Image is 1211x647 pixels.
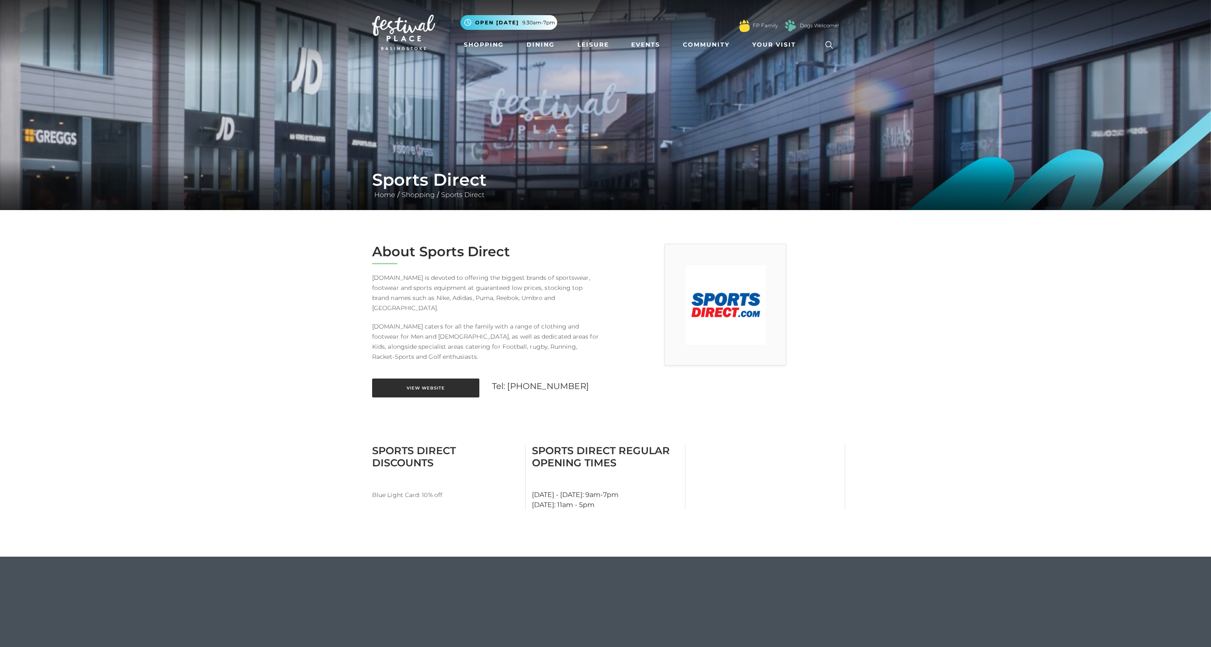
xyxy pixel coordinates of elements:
a: Events [628,37,664,53]
h3: Sports Direct Regular Opening Times [532,444,679,469]
a: View Website [372,379,479,397]
h3: Sports Direct Discounts [372,444,519,469]
a: Shopping [399,191,437,199]
span: 9.30am-7pm [522,19,555,26]
p: [DOMAIN_NAME] caters for all the family with a range of clothing and footwear for Men and [DEMOGR... [372,321,599,362]
p: Blue Light Card: 10% off [372,490,519,500]
h1: Sports Direct [372,170,839,190]
a: Leisure [574,37,612,53]
span: Your Visit [752,40,796,49]
p: [DOMAIN_NAME] is devoted to offering the biggest brands of sportswear, footwear and sports equipm... [372,273,599,313]
div: / / [366,170,845,200]
a: Sports Direct [439,191,487,199]
a: Community [680,37,733,53]
button: Open [DATE] 9.30am-7pm [460,15,557,30]
a: Shopping [460,37,507,53]
a: FP Family [753,22,778,29]
a: Tel: [PHONE_NUMBER] [492,381,589,391]
div: [DATE] - [DATE]: 9am-7pm [DATE]: 11am - 5pm [526,444,685,510]
h2: About Sports Direct [372,244,599,260]
a: Dogs Welcome! [800,22,839,29]
a: Your Visit [749,37,804,53]
span: Open [DATE] [475,19,519,26]
a: Dining [523,37,558,53]
a: Home [372,191,397,199]
img: Festival Place Logo [372,15,435,50]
